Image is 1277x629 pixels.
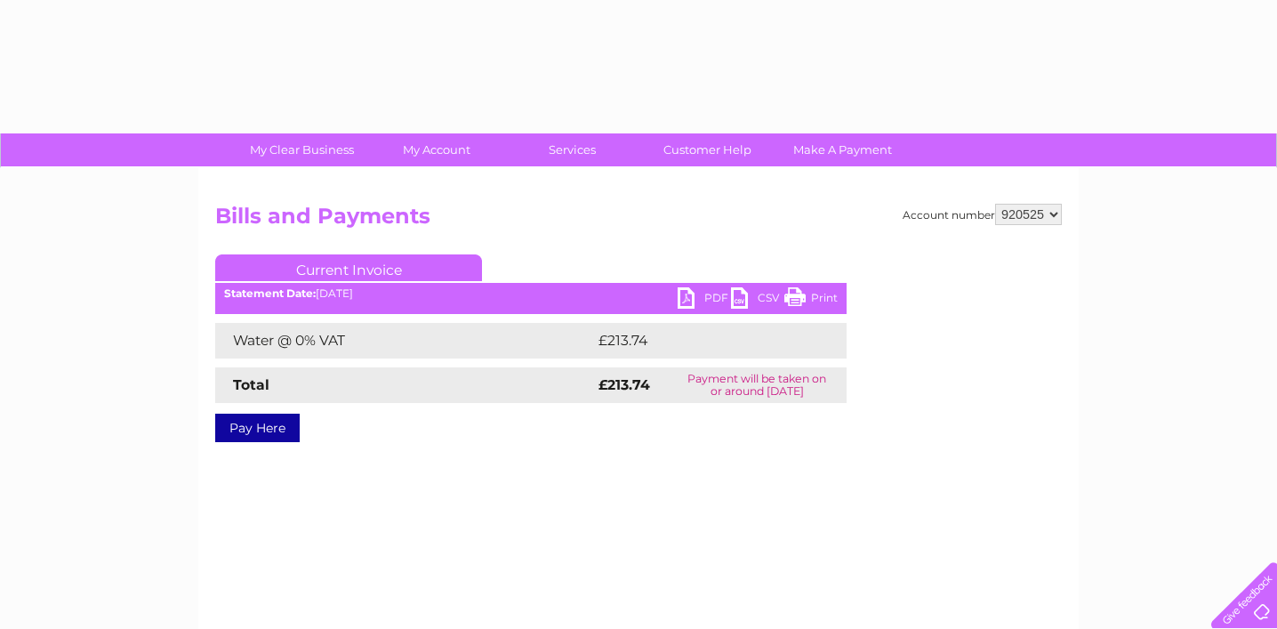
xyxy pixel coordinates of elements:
strong: £213.74 [598,376,650,393]
h2: Bills and Payments [215,204,1062,238]
a: Current Invoice [215,254,482,281]
a: Customer Help [634,133,781,166]
strong: Total [233,376,269,393]
a: Services [499,133,646,166]
a: Make A Payment [769,133,916,166]
a: My Account [364,133,510,166]
td: Water @ 0% VAT [215,323,594,359]
td: £213.74 [594,323,813,359]
a: My Clear Business [229,133,375,166]
a: CSV [731,287,784,313]
div: Account number [903,204,1062,225]
a: PDF [678,287,731,313]
div: [DATE] [215,287,847,300]
b: Statement Date: [224,286,316,300]
a: Pay Here [215,414,300,442]
a: Print [784,287,838,313]
td: Payment will be taken on or around [DATE] [668,367,847,403]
